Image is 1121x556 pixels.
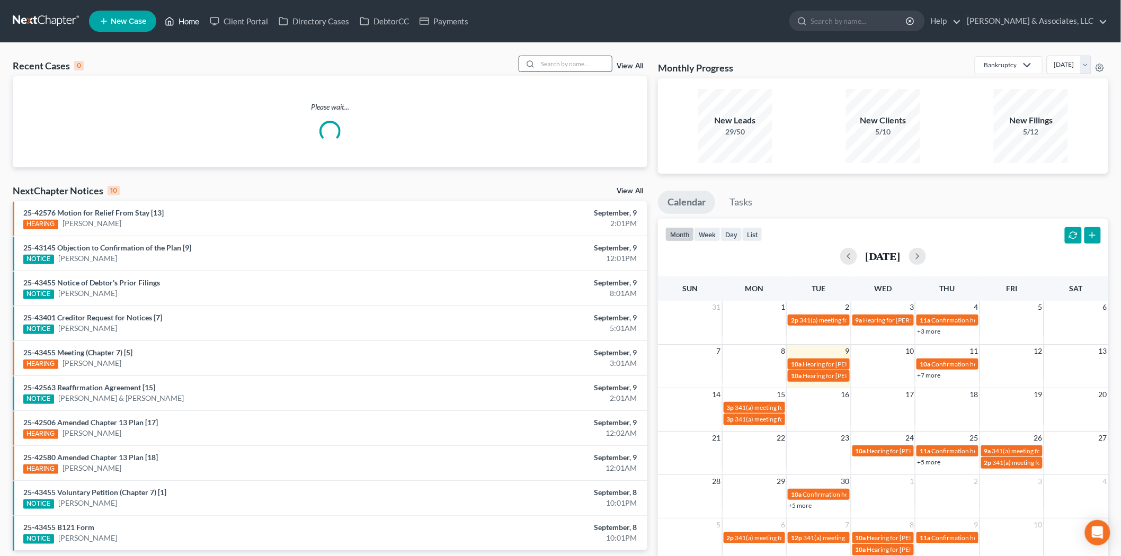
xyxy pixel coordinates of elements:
div: HEARING [23,464,58,474]
span: 10 [1033,518,1044,531]
span: Confirmation hearing for [PERSON_NAME] & [PERSON_NAME] [931,534,1108,542]
a: [PERSON_NAME] [63,463,121,473]
div: NOTICE [23,325,54,334]
div: 2:01AM [439,393,637,403]
span: 9a [984,447,991,455]
div: NOTICE [23,394,54,404]
span: 9a [856,316,862,324]
a: [PERSON_NAME] & [PERSON_NAME] [58,393,184,403]
button: day [720,227,742,241]
span: 3p [727,403,734,411]
div: 8:01AM [439,288,637,299]
a: [PERSON_NAME] [63,428,121,438]
span: Confirmation hearing for [PERSON_NAME] [931,360,1052,368]
div: September, 9 [439,277,637,288]
span: 28 [711,475,722,488]
a: 25-43455 Voluntary Petition (Chapter 7) [1] [23,488,166,497]
div: Open Intercom Messenger [1085,520,1110,545]
span: 27 [1098,432,1108,444]
input: Search by name... [538,56,612,71]
span: 6 [1102,301,1108,313]
span: 10a [791,360,802,368]
a: Tasks [720,191,762,214]
a: Directory Cases [273,12,354,31]
span: 341(a) meeting for [PERSON_NAME] [992,447,1095,455]
div: New Clients [846,114,920,127]
span: 4 [1102,475,1108,488]
div: 29/50 [698,127,772,137]
span: 9 [973,518,980,531]
a: 25-42506 Amended Chapter 13 Plan [17] [23,418,158,427]
div: September, 9 [439,417,637,428]
span: 12p [791,534,802,542]
div: 12:01AM [439,463,637,473]
a: +7 more [917,371,940,379]
div: 5/12 [994,127,1068,137]
div: 12:02AM [439,428,637,438]
a: 25-43401 Creditor Request for Notices [7] [23,313,162,322]
button: list [742,227,762,241]
a: +3 more [917,327,940,335]
span: 15 [776,388,786,401]
span: 25 [969,432,980,444]
a: [PERSON_NAME] & Associates, LLC [962,12,1108,31]
a: View All [617,62,643,70]
span: 2p [984,459,992,467]
span: 2 [844,301,851,313]
h2: [DATE] [866,250,901,262]
span: Confirmation hearing for [PERSON_NAME] [803,490,923,498]
span: 13 [1098,345,1108,357]
span: 10a [856,534,866,542]
a: [PERSON_NAME] [58,323,117,334]
div: 5:01AM [439,323,637,334]
span: 341(a) meeting for [PERSON_NAME] [735,534,838,542]
span: 19 [1033,388,1044,401]
div: Recent Cases [13,59,84,72]
span: 22 [776,432,786,444]
span: Confirmation hearing for [PERSON_NAME] [931,316,1052,324]
span: 14 [711,388,722,401]
span: 341(a) meeting for [PERSON_NAME] [803,534,905,542]
div: September, 9 [439,382,637,393]
div: 2:01PM [439,218,637,229]
a: [PERSON_NAME] [63,358,121,369]
span: 341(a) meeting for [PERSON_NAME] [735,415,838,423]
a: [PERSON_NAME] [58,253,117,264]
span: 10a [856,545,866,553]
a: 25-43455 Meeting (Chapter 7) [5] [23,348,132,357]
span: 8 [780,345,786,357]
span: 8 [909,518,915,531]
span: 10 [904,345,915,357]
span: 30 [840,475,851,488]
span: 11a [920,534,930,542]
span: 17 [904,388,915,401]
div: September, 9 [439,243,637,253]
div: 10 [108,186,120,195]
input: Search by name... [811,11,908,31]
span: Hearing for [PERSON_NAME] & [PERSON_NAME] [867,545,1006,553]
div: HEARING [23,429,58,439]
div: NOTICE [23,290,54,299]
a: DebtorCC [354,12,414,31]
span: 29 [776,475,786,488]
span: 21 [711,432,722,444]
div: HEARING [23,360,58,369]
span: 11a [920,447,930,455]
a: 25-43455 B121 Form [23,523,94,532]
span: 2p [727,534,734,542]
div: NOTICE [23,499,54,509]
span: 4 [973,301,980,313]
div: NOTICE [23,255,54,264]
a: 25-43455 Notice of Debtor's Prior Filings [23,278,160,287]
span: Hearing for [PERSON_NAME] [803,360,885,368]
span: Sun [682,284,698,293]
div: New Leads [698,114,772,127]
div: NOTICE [23,534,54,544]
a: 25-42580 Amended Chapter 13 Plan [18] [23,453,158,462]
span: 16 [840,388,851,401]
a: 25-42576 Motion for Relief From Stay [13] [23,208,164,217]
span: 341(a) meeting for [PERSON_NAME] [735,403,838,411]
span: Sat [1070,284,1083,293]
span: Wed [874,284,892,293]
div: September, 9 [439,347,637,358]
